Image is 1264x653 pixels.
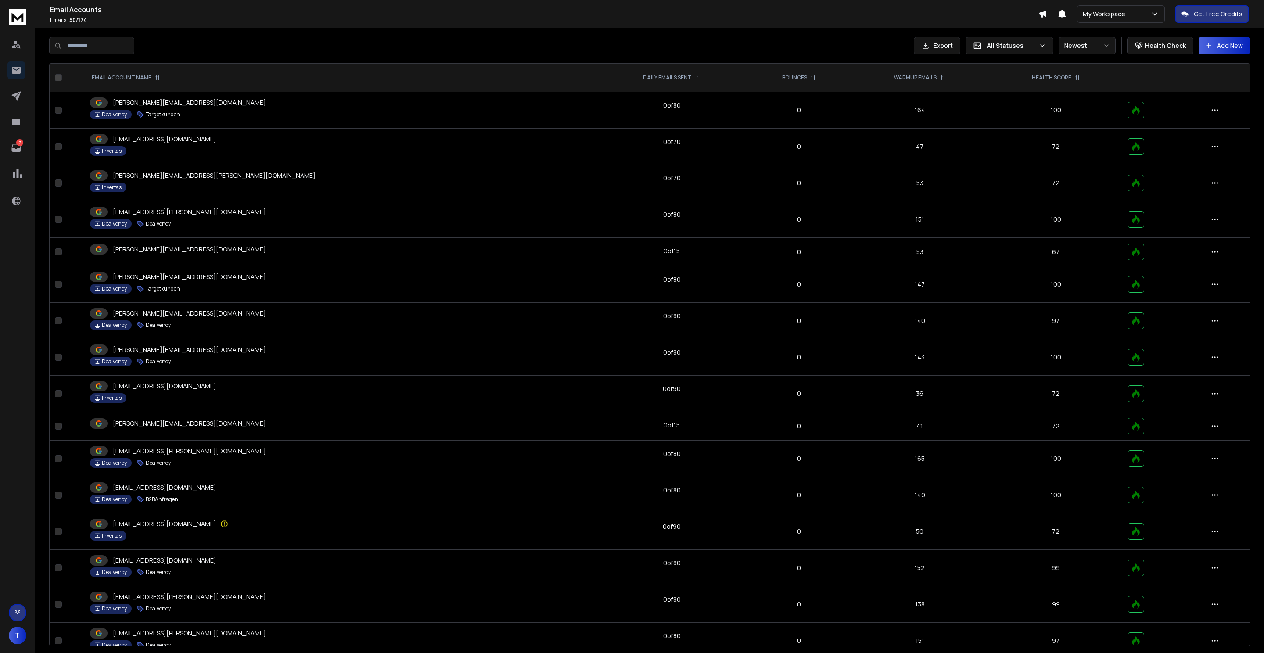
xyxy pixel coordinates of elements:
td: 47 [850,129,990,165]
p: Dealvency [102,111,127,118]
p: 0 [753,179,844,187]
td: 72 [989,412,1122,441]
div: 0 of 80 [663,210,681,219]
td: 140 [850,303,990,339]
p: Dealvency [146,569,171,576]
div: 0 of 90 [663,522,681,531]
div: EMAIL ACCOUNT NAME [92,74,160,81]
td: 100 [989,441,1122,477]
td: 53 [850,238,990,266]
td: 99 [989,550,1122,586]
td: 97 [989,303,1122,339]
div: 0 of 80 [663,312,681,320]
p: Dealvency [102,220,127,227]
button: Get Free Credits [1175,5,1249,23]
div: 0 of 80 [663,486,681,495]
p: 0 [753,527,844,536]
td: 53 [850,165,990,201]
p: Invertas [102,184,122,191]
p: 0 [753,600,844,609]
td: 100 [989,92,1122,129]
p: Dealvency [102,285,127,292]
p: 0 [753,248,844,256]
p: 0 [753,454,844,463]
div: 0 of 15 [664,247,680,255]
p: [EMAIL_ADDRESS][DOMAIN_NAME] [113,483,216,492]
p: 0 [753,280,844,289]
h1: Email Accounts [50,4,1038,15]
p: Invertas [102,147,122,154]
p: HEALTH SCORE [1032,74,1071,81]
p: My Workspace [1083,10,1129,18]
p: Dealvency [102,322,127,329]
td: 67 [989,238,1122,266]
p: [PERSON_NAME][EMAIL_ADDRESS][DOMAIN_NAME] [113,309,266,318]
td: 149 [850,477,990,513]
p: Dealvency [102,569,127,576]
td: 72 [989,165,1122,201]
td: 147 [850,266,990,303]
p: Dealvency [102,358,127,365]
p: DAILY EMAILS SENT [643,74,692,81]
td: 164 [850,92,990,129]
div: 0 of 15 [664,421,680,430]
td: 165 [850,441,990,477]
div: 0 of 80 [663,101,681,110]
button: Health Check [1127,37,1193,54]
p: 0 [753,215,844,224]
p: [PERSON_NAME][EMAIL_ADDRESS][DOMAIN_NAME] [113,245,266,254]
p: [EMAIL_ADDRESS][PERSON_NAME][DOMAIN_NAME] [113,592,266,601]
div: 0 of 80 [663,348,681,357]
p: B2BAnfragen [146,496,178,503]
p: BOUNCES [782,74,807,81]
p: [EMAIL_ADDRESS][PERSON_NAME][DOMAIN_NAME] [113,629,266,638]
p: 0 [753,563,844,572]
p: [EMAIL_ADDRESS][PERSON_NAME][DOMAIN_NAME] [113,447,266,456]
p: Targetkunden [146,285,180,292]
td: 99 [989,586,1122,623]
div: 0 of 90 [663,384,681,393]
span: 50 / 174 [69,16,87,24]
div: 0 of 70 [663,174,681,183]
td: 50 [850,513,990,550]
td: 72 [989,129,1122,165]
p: [PERSON_NAME][EMAIL_ADDRESS][DOMAIN_NAME] [113,98,266,107]
div: 0 of 70 [663,137,681,146]
p: Dealvency [146,642,171,649]
td: 100 [989,266,1122,303]
div: 0 of 80 [663,275,681,284]
p: Dealvency [102,496,127,503]
p: [EMAIL_ADDRESS][DOMAIN_NAME] [113,135,216,144]
p: [EMAIL_ADDRESS][PERSON_NAME][DOMAIN_NAME] [113,208,266,216]
p: Invertas [102,532,122,539]
p: Targetkunden [146,111,180,118]
td: 36 [850,376,990,412]
p: 0 [753,491,844,499]
p: [PERSON_NAME][EMAIL_ADDRESS][DOMAIN_NAME] [113,345,266,354]
p: [EMAIL_ADDRESS][DOMAIN_NAME] [113,382,216,391]
td: 100 [989,201,1122,238]
p: Dealvency [146,220,171,227]
p: Dealvency [102,642,127,649]
p: [PERSON_NAME][EMAIL_ADDRESS][PERSON_NAME][DOMAIN_NAME] [113,171,316,180]
p: [PERSON_NAME][EMAIL_ADDRESS][DOMAIN_NAME] [113,273,266,281]
td: 100 [989,339,1122,376]
button: Add New [1199,37,1250,54]
button: Export [914,37,960,54]
td: 100 [989,477,1122,513]
td: 143 [850,339,990,376]
td: 138 [850,586,990,623]
p: WARMUP EMAILS [894,74,937,81]
td: 72 [989,513,1122,550]
p: 0 [753,353,844,362]
p: 0 [753,389,844,398]
div: 0 of 80 [663,595,681,604]
p: Dealvency [146,358,171,365]
p: Dealvency [146,459,171,466]
p: Dealvency [102,459,127,466]
p: 7 [16,139,23,146]
a: 7 [7,139,25,157]
td: 41 [850,412,990,441]
p: [EMAIL_ADDRESS][DOMAIN_NAME] [113,520,216,528]
img: logo [9,9,26,25]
